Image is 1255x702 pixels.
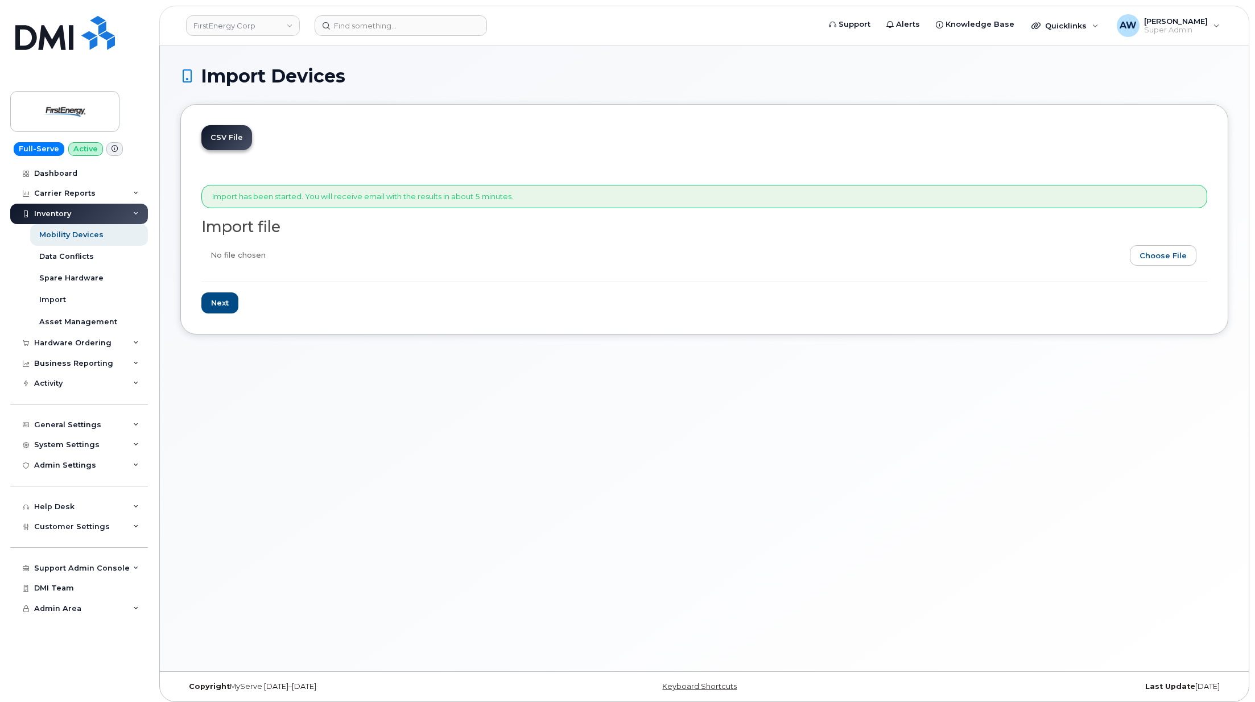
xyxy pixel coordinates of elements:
a: CSV File [201,125,252,150]
h1: Import Devices [180,66,1228,86]
div: [DATE] [879,682,1228,691]
strong: Copyright [189,682,230,691]
div: Import has been started. You will receive email with the results in about 5 minutes. [201,185,1207,208]
div: MyServe [DATE]–[DATE] [180,682,530,691]
strong: Last Update [1145,682,1195,691]
iframe: Messenger Launcher [1206,653,1246,693]
h2: Import file [201,218,1207,236]
a: Keyboard Shortcuts [662,682,737,691]
input: Next [201,292,238,313]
